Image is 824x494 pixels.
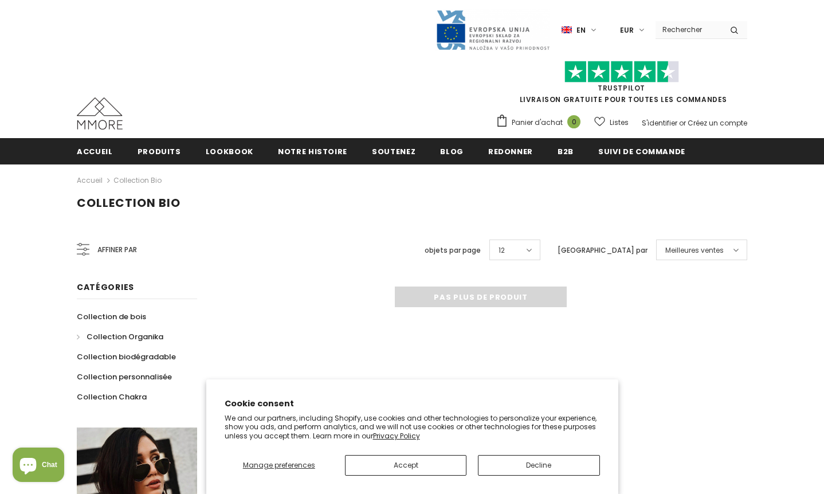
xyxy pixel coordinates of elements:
a: Redonner [488,138,533,164]
a: S'identifier [642,118,677,128]
a: Accueil [77,174,103,187]
button: Manage preferences [225,455,334,476]
a: Accueil [77,138,113,164]
button: Decline [478,455,599,476]
span: Manage preferences [243,460,315,470]
span: Redonner [488,146,533,157]
span: Collection Organika [87,331,163,342]
button: Accept [345,455,466,476]
a: Listes [594,112,629,132]
span: Meilleures ventes [665,245,724,256]
img: Faites confiance aux étoiles pilotes [564,61,679,83]
inbox-online-store-chat: Shopify online store chat [9,448,68,485]
span: LIVRAISON GRATUITE POUR TOUTES LES COMMANDES [496,66,747,104]
a: Créez un compte [688,118,747,128]
label: [GEOGRAPHIC_DATA] par [558,245,648,256]
span: Collection Chakra [77,391,147,402]
span: soutenez [372,146,415,157]
a: Blog [440,138,464,164]
span: Accueil [77,146,113,157]
a: Collection Chakra [77,387,147,407]
h2: Cookie consent [225,398,600,410]
span: 0 [567,115,580,128]
span: Produits [138,146,181,157]
span: Panier d'achat [512,117,563,128]
span: Affiner par [97,244,137,256]
a: Lookbook [206,138,253,164]
span: Collection biodégradable [77,351,176,362]
span: Lookbook [206,146,253,157]
span: or [679,118,686,128]
span: B2B [558,146,574,157]
span: Collection personnalisée [77,371,172,382]
img: i-lang-1.png [562,25,572,35]
input: Search Site [656,21,721,38]
a: soutenez [372,138,415,164]
a: Collection personnalisée [77,367,172,387]
span: Suivi de commande [598,146,685,157]
a: Collection biodégradable [77,347,176,367]
span: en [576,25,586,36]
a: Collection Bio [113,175,162,185]
span: Catégories [77,281,134,293]
a: Privacy Policy [373,431,420,441]
a: B2B [558,138,574,164]
span: Listes [610,117,629,128]
a: Collection de bois [77,307,146,327]
a: TrustPilot [598,83,645,93]
a: Panier d'achat 0 [496,114,586,131]
span: 12 [499,245,505,256]
img: Cas MMORE [77,97,123,130]
img: Javni Razpis [435,9,550,51]
label: objets par page [425,245,481,256]
span: EUR [620,25,634,36]
span: Collection Bio [77,195,181,211]
a: Suivi de commande [598,138,685,164]
p: We and our partners, including Shopify, use cookies and other technologies to personalize your ex... [225,414,600,441]
a: Collection Organika [77,327,163,347]
a: Javni Razpis [435,25,550,34]
a: Produits [138,138,181,164]
a: Notre histoire [278,138,347,164]
span: Notre histoire [278,146,347,157]
span: Blog [440,146,464,157]
span: Collection de bois [77,311,146,322]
